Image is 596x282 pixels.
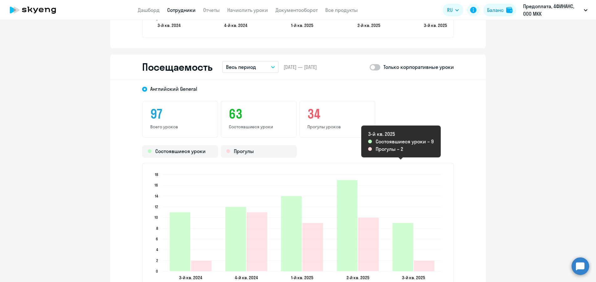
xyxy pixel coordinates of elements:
[275,7,318,13] a: Документооборот
[393,223,413,271] path: 2025-07-29T21:00:00.000Z Состоявшиеся уроки 9
[337,180,357,271] path: 2025-06-24T21:00:00.000Z Состоявшиеся уроки 17
[520,3,591,18] button: Предоплата, 4ФИНАНС, ООО МКК
[447,6,453,14] span: RU
[506,7,512,13] img: balance
[523,3,581,18] p: Предоплата, 4ФИНАНС, ООО МКК
[155,172,158,177] text: 18
[150,106,210,121] h3: 97
[414,261,434,271] path: 2025-07-29T21:00:00.000Z Прогулы 2
[302,223,323,271] path: 2025-03-25T21:00:00.000Z Прогулы 9
[424,23,447,28] text: 3-й кв. 2025
[156,17,158,21] text: 0
[221,145,297,158] div: Прогулы
[203,7,220,13] a: Отчеты
[179,275,202,280] text: 3-й кв. 2024
[156,226,158,231] text: 8
[191,261,212,271] path: 2024-09-05T21:00:00.000Z Прогулы 2
[247,212,267,271] path: 2024-12-15T21:00:00.000Z Прогулы 11
[155,183,158,187] text: 16
[291,275,313,280] text: 1-й кв. 2025
[222,61,279,73] button: Весь период
[307,106,367,121] h3: 34
[307,124,367,130] p: Прогулы уроков
[142,145,218,158] div: Состоявшиеся уроки
[443,4,463,16] button: RU
[235,275,258,280] text: 4-й кв. 2024
[225,207,246,271] path: 2024-12-15T21:00:00.000Z Состоявшиеся уроки 12
[167,7,196,13] a: Сотрудники
[281,196,302,271] path: 2025-03-25T21:00:00.000Z Состоявшиеся уроки 14
[325,7,358,13] a: Все продукты
[358,218,379,271] path: 2025-06-24T21:00:00.000Z Прогулы 10
[150,85,197,92] span: Английский General
[347,275,369,280] text: 2-й кв. 2025
[155,194,158,198] text: 14
[229,106,289,121] h3: 63
[284,64,317,70] span: [DATE] — [DATE]
[291,23,313,28] text: 1-й кв. 2025
[156,247,158,252] text: 4
[142,61,212,73] h2: Посещаемость
[156,258,158,263] text: 2
[487,6,504,14] div: Баланс
[402,275,425,280] text: 3-й кв. 2025
[156,269,158,274] text: 0
[227,7,268,13] a: Начислить уроки
[229,124,289,130] p: Состоявшиеся уроки
[155,215,158,220] text: 10
[138,7,160,13] a: Дашборд
[170,212,190,271] path: 2024-09-05T21:00:00.000Z Состоявшиеся уроки 11
[224,23,247,28] text: 4-й кв. 2024
[156,237,158,241] text: 6
[157,23,181,28] text: 3-й кв. 2024
[357,23,380,28] text: 2-й кв. 2025
[383,63,454,71] p: Только корпоративные уроки
[483,4,516,16] button: Балансbalance
[150,124,210,130] p: Всего уроков
[226,63,256,71] p: Весь период
[155,204,158,209] text: 12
